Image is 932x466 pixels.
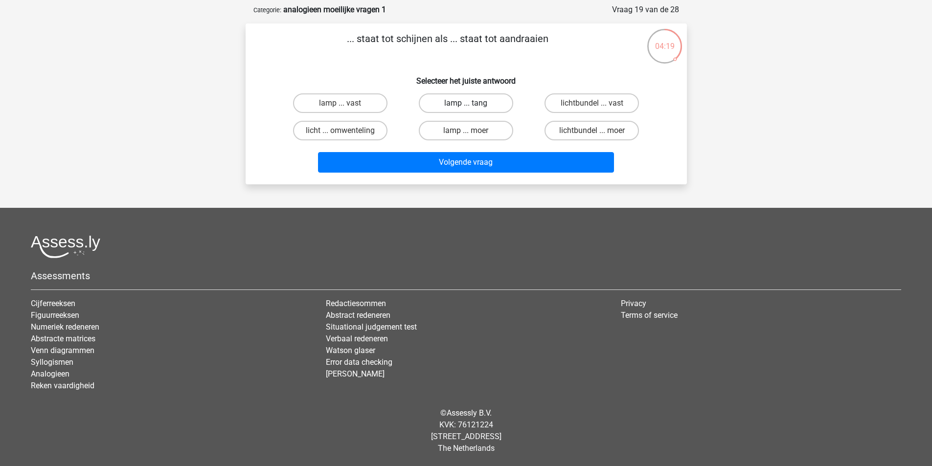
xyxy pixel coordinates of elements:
[31,311,79,320] a: Figuurreeksen
[283,5,386,14] strong: analogieen moeilijke vragen 1
[326,334,388,343] a: Verbaal redeneren
[326,322,417,332] a: Situational judgement test
[31,334,95,343] a: Abstracte matrices
[326,346,375,355] a: Watson glaser
[293,121,387,140] label: licht ... omwenteling
[447,408,492,418] a: Assessly B.V.
[31,235,100,258] img: Assessly logo
[31,381,94,390] a: Reken vaardigheid
[612,4,679,16] div: Vraag 19 van de 28
[31,270,901,282] h5: Assessments
[31,322,99,332] a: Numeriek redeneren
[621,311,678,320] a: Terms of service
[621,299,646,308] a: Privacy
[419,121,513,140] label: lamp ... moer
[31,299,75,308] a: Cijferreeksen
[261,68,671,86] h6: Selecteer het juiste antwoord
[326,357,392,367] a: Error data checking
[261,31,635,61] p: ... staat tot schijnen als ... staat tot aandraaien
[31,357,73,367] a: Syllogismen
[293,93,387,113] label: lamp ... vast
[318,152,614,173] button: Volgende vraag
[326,369,385,378] a: [PERSON_NAME]
[419,93,513,113] label: lamp ... tang
[326,311,390,320] a: Abstract redeneren
[545,93,639,113] label: lichtbundel ... vast
[545,121,639,140] label: lichtbundel ... moer
[31,369,69,378] a: Analogieen
[23,399,909,462] div: © KVK: 76121224 [STREET_ADDRESS] The Netherlands
[253,6,281,14] small: Categorie:
[31,346,94,355] a: Venn diagrammen
[326,299,386,308] a: Redactiesommen
[646,28,683,52] div: 04:19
